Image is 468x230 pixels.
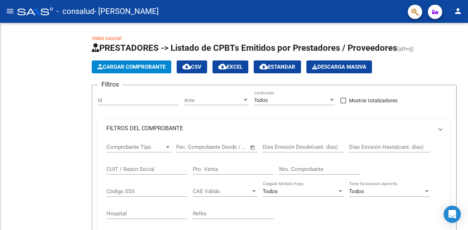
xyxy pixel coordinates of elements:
mat-icon: cloud_download [182,62,191,71]
mat-icon: menu [6,7,14,15]
span: Mostrar totalizadores [349,96,397,105]
span: - [PERSON_NAME] [94,4,159,19]
span: - consalud [57,4,94,19]
mat-icon: person [454,7,462,15]
span: Cargar Comprobante [97,64,166,70]
mat-expansion-panel-header: FILTROS DEL COMPROBANTE [98,120,450,137]
span: CSV [182,64,201,70]
mat-icon: cloud_download [259,62,268,71]
span: CAE Válido [193,188,251,195]
mat-panel-title: FILTROS DEL COMPROBANTE [106,124,433,132]
button: Cargar Comprobante [92,60,171,73]
input: Start date [176,144,200,150]
span: Todos [349,188,364,195]
mat-icon: cloud_download [218,62,227,71]
button: EXCEL [212,60,248,73]
span: Descarga Masiva [312,64,366,70]
a: Video tutorial [92,35,121,41]
button: CSV [177,60,207,73]
span: Area [184,97,242,103]
span: Estandar [259,64,295,70]
span: (alt+q) [397,45,414,52]
button: Estandar [254,60,301,73]
button: Open calendar [249,143,257,152]
h3: Filtros [98,79,123,89]
span: Todos [254,97,268,103]
span: Todos [263,188,278,195]
app-download-masive: Descarga masiva de comprobantes (adjuntos) [306,60,372,73]
span: Comprobante Tipo [106,144,164,150]
span: PRESTADORES -> Listado de CPBTs Emitidos por Prestadores / Proveedores [92,43,397,53]
button: Descarga Masiva [306,60,372,73]
input: End date [206,144,241,150]
div: Open Intercom Messenger [444,206,461,223]
span: EXCEL [218,64,243,70]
